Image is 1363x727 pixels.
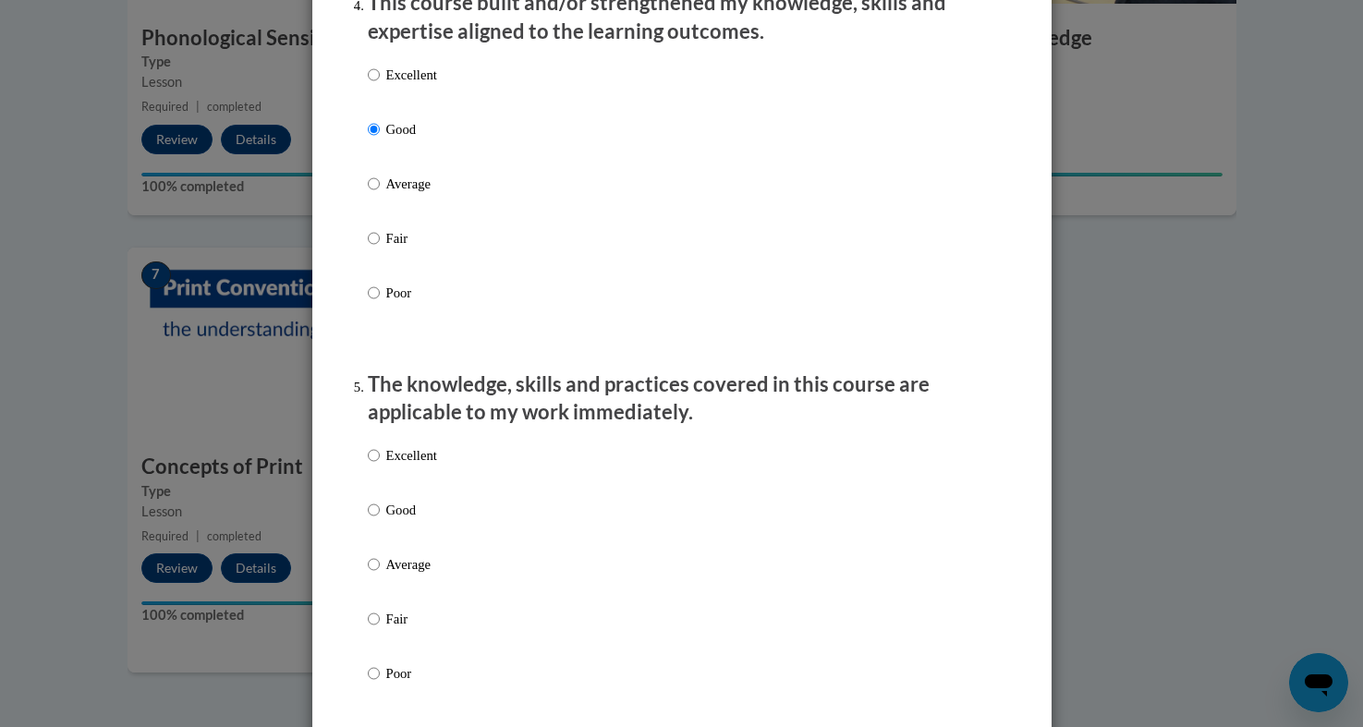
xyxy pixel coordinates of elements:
[386,119,437,139] p: Good
[386,283,437,303] p: Poor
[386,228,437,248] p: Fair
[386,500,437,520] p: Good
[368,119,380,139] input: Good
[386,609,437,629] p: Fair
[368,370,996,428] p: The knowledge, skills and practices covered in this course are applicable to my work immediately.
[386,65,437,85] p: Excellent
[368,445,380,466] input: Excellent
[386,174,437,194] p: Average
[368,283,380,303] input: Poor
[368,663,380,684] input: Poor
[368,500,380,520] input: Good
[368,228,380,248] input: Fair
[368,554,380,575] input: Average
[386,445,437,466] p: Excellent
[386,663,437,684] p: Poor
[368,65,380,85] input: Excellent
[368,174,380,194] input: Average
[386,554,437,575] p: Average
[368,609,380,629] input: Fair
